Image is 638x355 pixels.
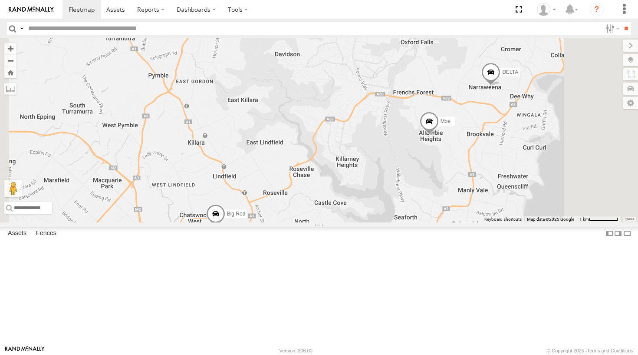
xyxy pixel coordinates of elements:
button: Drag Pegman onto the map to open Street View [4,180,22,197]
a: Terms and Conditions [587,348,633,353]
img: rand-logo.svg [9,7,54,13]
button: Zoom Home [4,66,16,78]
button: Zoom out [4,54,16,66]
label: Measure [4,83,16,95]
button: Map scale: 1 km per 63 pixels [577,216,621,222]
i: ? [590,3,604,17]
span: Moe [441,118,451,124]
div: Version: 306.00 [280,348,312,353]
label: Fences [32,227,61,239]
span: 1 km [579,217,589,222]
label: Dock Summary Table to the Left [605,227,614,239]
a: Visit our Website [5,346,45,355]
button: Keyboard shortcuts [484,216,522,222]
label: Assets [3,227,31,239]
span: Map data ©2025 Google [527,217,574,222]
span: DELTA [502,69,518,75]
label: Map Settings [623,97,638,109]
div: myBins Admin [534,3,559,16]
label: Hide Summary Table [623,227,631,239]
label: Search Filter Options [602,22,621,35]
label: Dock Summary Table to the Right [614,227,622,239]
button: Zoom in [4,43,16,54]
label: Search Query [18,22,25,35]
a: Terms (opens in new tab) [625,218,634,221]
div: © Copyright 2025 - [547,348,633,353]
span: Big Red [227,211,246,217]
